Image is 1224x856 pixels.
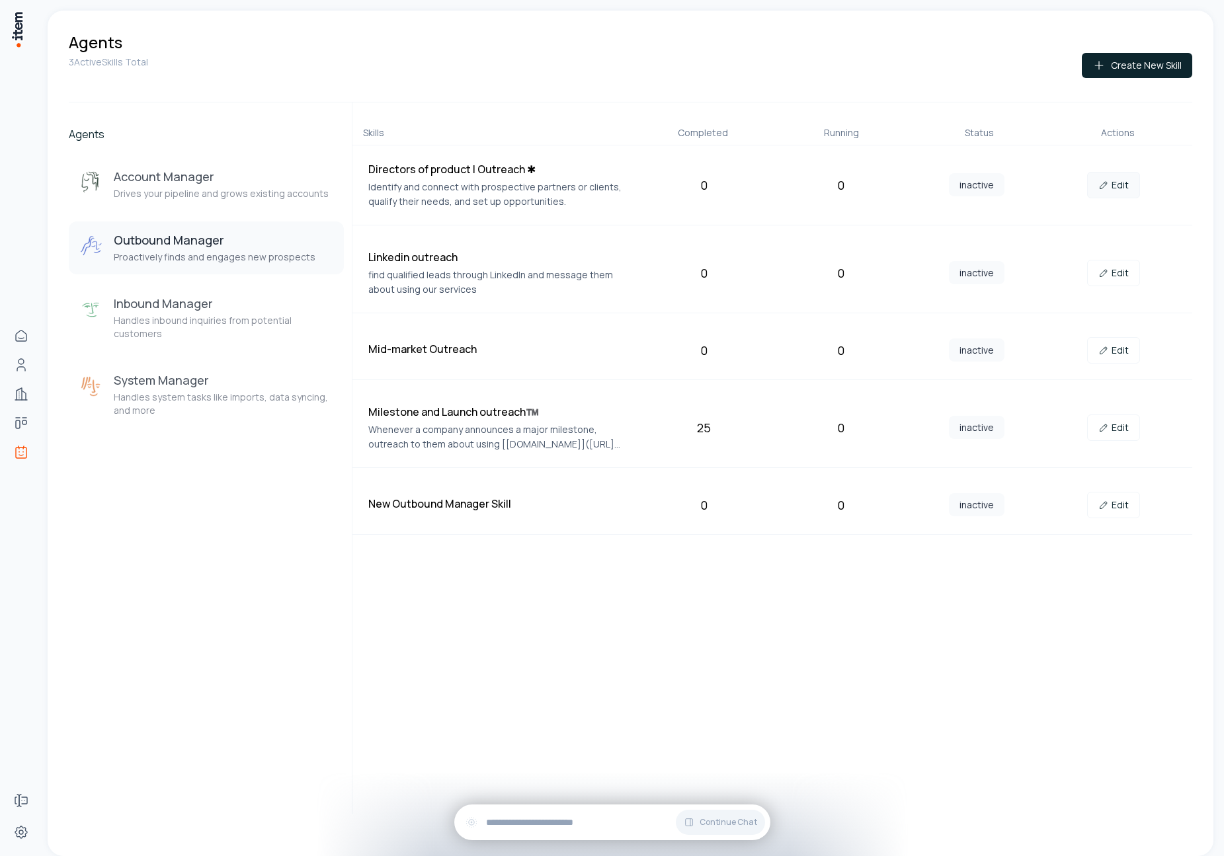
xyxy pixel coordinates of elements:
span: inactive [949,493,1004,516]
a: Contacts [8,352,34,378]
div: 0 [778,341,903,360]
a: Forms [8,787,34,814]
button: Account ManagerAccount ManagerDrives your pipeline and grows existing accounts [69,158,344,211]
button: Outbound ManagerOutbound ManagerProactively finds and engages new prospects [69,221,344,274]
img: System Manager [79,375,103,399]
div: 0 [641,176,767,194]
a: Home [8,323,34,349]
p: 3 Active Skills Total [69,56,148,69]
a: Agents [8,439,34,465]
div: Skills [363,126,629,139]
p: Handles inbound inquiries from potential customers [114,314,333,340]
a: Edit [1087,414,1140,441]
img: Account Manager [79,171,103,195]
span: inactive [949,416,1004,439]
div: Running [778,126,905,139]
button: System ManagerSystem ManagerHandles system tasks like imports, data syncing, and more [69,362,344,428]
div: 25 [641,418,767,437]
p: Whenever a company announces a major milestone, outreach to them about using [[DOMAIN_NAME]]([URL... [368,422,631,451]
div: 0 [641,341,767,360]
a: Edit [1087,492,1140,518]
div: Completed [639,126,767,139]
div: Status [916,126,1043,139]
a: Settings [8,819,34,845]
button: Create New Skill [1082,53,1192,78]
h4: New Outbound Manager Skill [368,496,631,512]
h4: Linkedin outreach [368,249,631,265]
span: Continue Chat [700,817,757,828]
h4: Mid-market Outreach [368,341,631,357]
div: 0 [641,496,767,514]
div: 0 [778,264,903,282]
h3: Inbound Manager [114,295,333,311]
img: Item Brain Logo [11,11,24,48]
button: Continue Chat [676,810,765,835]
h4: Milestone and Launch outreach™️ [368,404,631,420]
span: inactive [949,173,1004,196]
button: Inbound ManagerInbound ManagerHandles inbound inquiries from potential customers [69,285,344,351]
p: Identify and connect with prospective partners or clients, qualify their needs, and set up opport... [368,180,631,209]
h4: Directors of product | Outreach ✱ [368,161,631,177]
h1: Agents [69,32,122,53]
p: find qualified leads through LinkedIn and message them about using our services [368,268,631,297]
div: 0 [778,176,903,194]
span: inactive [949,338,1004,362]
span: inactive [949,261,1004,284]
a: Edit [1087,337,1140,364]
div: 0 [641,264,767,282]
div: Continue Chat [454,804,770,840]
a: Edit [1087,172,1140,198]
h3: Outbound Manager [114,232,315,248]
img: Inbound Manager [79,298,103,322]
h2: Agents [69,126,344,142]
a: Edit [1087,260,1140,286]
a: Companies [8,381,34,407]
h3: System Manager [114,372,333,388]
p: Proactively finds and engages new prospects [114,251,315,264]
h3: Account Manager [114,169,329,184]
div: 0 [778,496,903,514]
p: Handles system tasks like imports, data syncing, and more [114,391,333,417]
a: deals [8,410,34,436]
img: Outbound Manager [79,235,103,258]
div: Actions [1054,126,1182,139]
p: Drives your pipeline and grows existing accounts [114,187,329,200]
div: 0 [778,418,903,437]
